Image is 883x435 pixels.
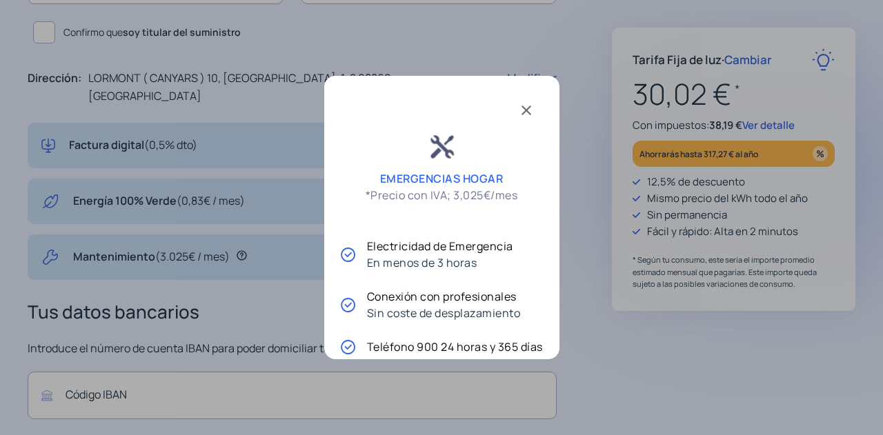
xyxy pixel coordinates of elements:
img: ico-emergencias-hogar.png [417,125,466,170]
p: EMERGENCIAS HOGAR [380,170,504,187]
p: Sin coste de desplazamiento [367,305,521,321]
p: En menos de 3 horas [367,254,513,271]
p: Conexión con profesionales [367,288,521,305]
p: Teléfono 900 24 horas y 365 días [367,338,543,355]
span: *Precio con IVA; 3,025€/mes [366,187,518,203]
p: Electricidad de Emergencia [367,238,513,254]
